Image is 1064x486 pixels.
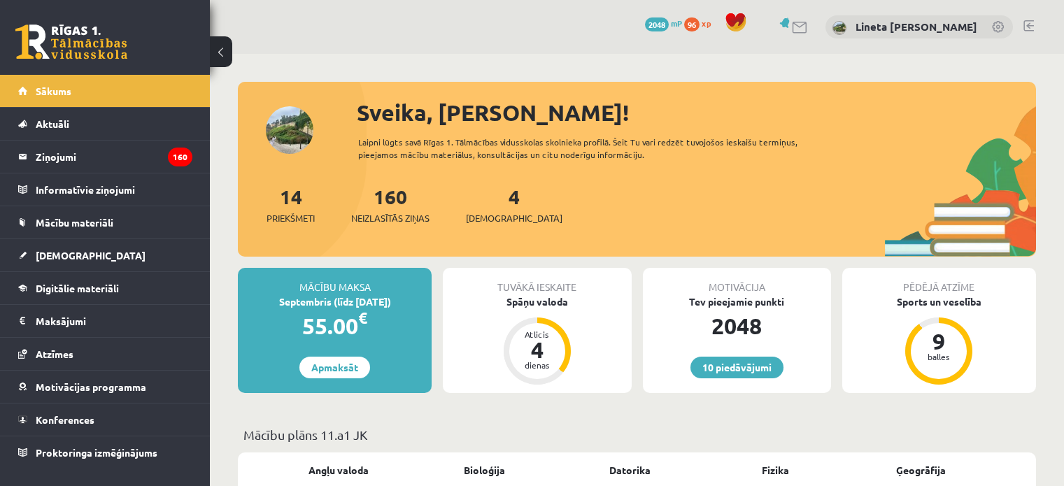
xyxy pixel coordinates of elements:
a: Fizika [762,463,789,478]
a: 14Priekšmeti [267,184,315,225]
a: Ziņojumi160 [18,141,192,173]
div: Tev pieejamie punkti [643,294,831,309]
a: Spāņu valoda Atlicis 4 dienas [443,294,631,387]
a: 160Neizlasītās ziņas [351,184,430,225]
div: Sports un veselība [842,294,1036,309]
div: Laipni lūgts savā Rīgas 1. Tālmācības vidusskolas skolnieka profilā. Šeit Tu vari redzēt tuvojošo... [358,136,837,161]
span: Digitālie materiāli [36,282,119,294]
a: Ģeogrāfija [896,463,946,478]
a: 4[DEMOGRAPHIC_DATA] [466,184,562,225]
div: Pēdējā atzīme [842,268,1036,294]
span: [DEMOGRAPHIC_DATA] [466,211,562,225]
legend: Maksājumi [36,305,192,337]
a: Lineta [PERSON_NAME] [856,20,977,34]
legend: Informatīvie ziņojumi [36,173,192,206]
span: Neizlasītās ziņas [351,211,430,225]
a: Apmaksāt [299,357,370,378]
div: Spāņu valoda [443,294,631,309]
a: Bioloģija [464,463,505,478]
span: 96 [684,17,700,31]
div: 4 [516,338,558,361]
a: Informatīvie ziņojumi [18,173,192,206]
a: Datorika [609,463,651,478]
div: Motivācija [643,268,831,294]
span: Priekšmeti [267,211,315,225]
a: [DEMOGRAPHIC_DATA] [18,239,192,271]
a: Atzīmes [18,338,192,370]
span: Mācību materiāli [36,216,113,229]
a: 10 piedāvājumi [690,357,783,378]
img: Lineta Linda Kokoreviča [832,21,846,35]
span: Sākums [36,85,71,97]
a: Konferences [18,403,192,436]
div: dienas [516,361,558,369]
span: [DEMOGRAPHIC_DATA] [36,249,146,262]
div: Septembris (līdz [DATE]) [238,294,432,309]
a: Mācību materiāli [18,206,192,238]
a: Rīgas 1. Tālmācības vidusskola [15,24,127,59]
a: Angļu valoda [308,463,369,478]
span: Atzīmes [36,348,73,360]
div: 9 [918,330,960,352]
span: Proktoringa izmēģinājums [36,446,157,459]
div: Tuvākā ieskaite [443,268,631,294]
span: € [358,308,367,328]
i: 160 [168,148,192,166]
a: Sports un veselība 9 balles [842,294,1036,387]
span: 2048 [645,17,669,31]
a: Maksājumi [18,305,192,337]
div: Sveika, [PERSON_NAME]! [357,96,1036,129]
a: Digitālie materiāli [18,272,192,304]
div: 55.00 [238,309,432,343]
span: Motivācijas programma [36,380,146,393]
a: Proktoringa izmēģinājums [18,436,192,469]
a: Motivācijas programma [18,371,192,403]
a: Aktuāli [18,108,192,140]
a: Sākums [18,75,192,107]
a: 2048 mP [645,17,682,29]
span: Aktuāli [36,117,69,130]
span: xp [702,17,711,29]
div: Atlicis [516,330,558,338]
span: Konferences [36,413,94,426]
div: 2048 [643,309,831,343]
legend: Ziņojumi [36,141,192,173]
div: balles [918,352,960,361]
a: 96 xp [684,17,718,29]
div: Mācību maksa [238,268,432,294]
span: mP [671,17,682,29]
p: Mācību plāns 11.a1 JK [243,425,1030,444]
